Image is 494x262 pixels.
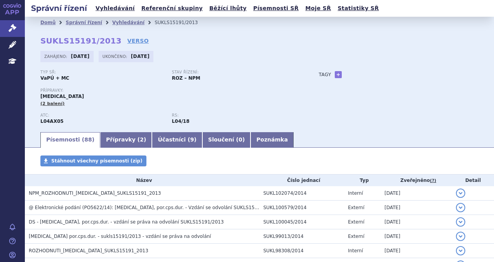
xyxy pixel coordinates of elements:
strong: [DATE] [131,54,150,59]
a: Stáhnout všechny písemnosti (zip) [40,155,146,166]
strong: PIRFENIDON [40,119,64,124]
p: Přípravky: [40,88,303,93]
a: Poznámka [250,132,294,148]
p: Stav řízení: [172,70,295,75]
a: Statistiky SŘ [335,3,381,14]
span: Ukončeno: [103,53,129,59]
span: Externí [348,219,364,225]
a: Písemnosti SŘ [251,3,301,14]
span: DS - Esbriet, por.cps.dur. - vzdání se práva na odvolání SUKLS15191/2013 [29,219,224,225]
span: Externí [348,234,364,239]
span: Interní [348,248,363,253]
span: (2 balení) [40,101,65,106]
th: Název [25,175,259,186]
th: Číslo jednací [259,175,344,186]
p: Typ SŘ: [40,70,164,75]
td: [DATE] [381,229,452,244]
span: [MEDICAL_DATA] [40,94,84,99]
span: 9 [190,136,194,143]
a: Vyhledávání [93,3,137,14]
abbr: (?) [430,178,436,183]
span: Interní [348,190,363,196]
span: NPM_ROZHODNUTI_Esbriet_SUKLS15191_2013 [29,190,161,196]
a: Domů [40,20,56,25]
a: + [335,71,342,78]
a: Běžící lhůty [207,3,249,14]
strong: VaPÚ + MC [40,75,69,81]
a: Referenční skupiny [139,3,205,14]
td: SUKL99013/2014 [259,229,344,244]
a: VERSO [127,37,149,45]
button: detail [456,246,465,255]
span: 0 [238,136,242,143]
td: [DATE] [381,244,452,258]
button: detail [456,217,465,227]
h3: Tagy [319,70,331,79]
button: detail [456,203,465,212]
span: 88 [84,136,92,143]
p: RS: [172,113,295,118]
td: SUKL100579/2014 [259,201,344,215]
td: [DATE] [381,215,452,229]
span: Zahájeno: [44,53,69,59]
span: @ Elektronické podání (PO5622/14): Esbriet, por.cps.dur. - Vzdání se odvolání SUKLS15191/2013 [29,205,277,210]
td: SUKL100045/2014 [259,215,344,229]
li: SUKLS15191/2013 [155,17,208,28]
span: 2 [140,136,144,143]
td: [DATE] [381,201,452,215]
a: Účastníci (9) [152,132,202,148]
td: SUKL102074/2014 [259,186,344,201]
span: Stáhnout všechny písemnosti (zip) [51,158,143,164]
td: SUKL98308/2014 [259,244,344,258]
button: detail [456,189,465,198]
th: Typ [344,175,381,186]
a: Sloučení (0) [202,132,250,148]
a: Písemnosti (88) [40,132,100,148]
span: Esbriet por.cps.dur. - sukls15191/2013 - vzdání se práva na odvolání [29,234,211,239]
strong: ROZ – NPM [172,75,200,81]
strong: [DATE] [71,54,90,59]
th: Zveřejněno [381,175,452,186]
td: [DATE] [381,186,452,201]
a: Moje SŘ [303,3,333,14]
button: detail [456,232,465,241]
a: Správní řízení [66,20,102,25]
p: ATC: [40,113,164,118]
span: Externí [348,205,364,210]
th: Detail [452,175,494,186]
a: Vyhledávání [112,20,144,25]
strong: SUKLS15191/2013 [40,36,122,45]
h2: Správní řízení [25,3,93,14]
strong: pirfenidon [172,119,189,124]
span: ROZHODNUTI_Esbriet_SUKLS15191_2013 [29,248,148,253]
a: Přípravky (2) [100,132,152,148]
